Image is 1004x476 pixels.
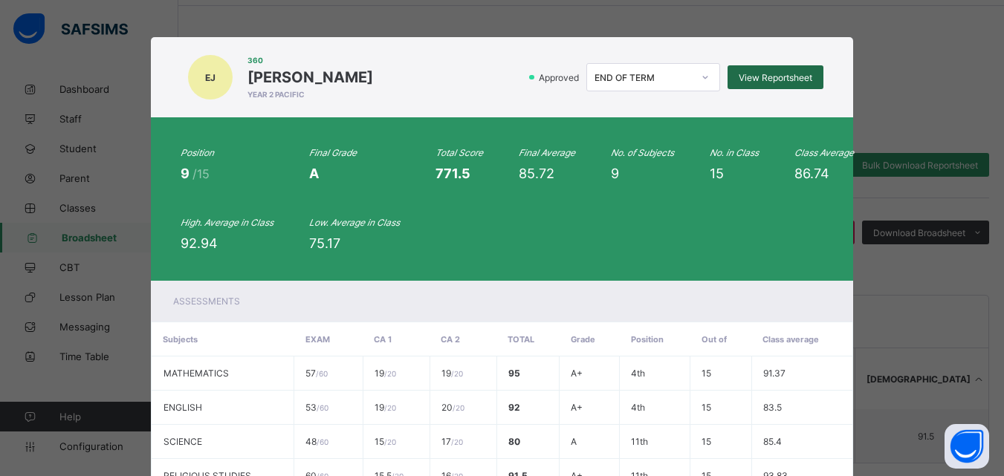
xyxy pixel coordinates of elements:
span: 9 [181,166,192,181]
span: CA 2 [441,334,460,345]
span: 92.94 [181,235,218,251]
div: END OF TERM [595,72,693,83]
span: 15 [710,166,724,181]
span: / 20 [384,437,396,446]
i: High. Average in Class [181,217,273,228]
span: 83.5 [763,402,782,413]
span: Total [508,334,534,345]
span: 48 [305,436,328,447]
span: 80 [508,436,520,447]
span: 75.17 [309,235,340,251]
i: Class Average [794,147,854,158]
span: 20 [441,402,464,413]
span: 53 [305,402,328,413]
span: / 20 [384,369,396,378]
i: No. in Class [710,147,759,158]
i: Position [181,147,214,158]
span: 92 [508,402,520,413]
span: 17 [441,436,463,447]
button: Open asap [945,424,989,469]
span: 19 [375,402,396,413]
span: 4th [631,368,645,379]
span: 771.5 [435,166,470,181]
span: / 20 [384,403,396,412]
span: View Reportsheet [739,72,812,83]
span: A+ [571,368,583,379]
span: 19 [441,368,463,379]
span: / 20 [451,437,463,446]
span: / 60 [317,437,328,446]
span: CA 1 [374,334,392,345]
span: ENGLISH [163,402,202,413]
span: 57 [305,368,328,379]
span: 19 [375,368,396,379]
span: A+ [571,402,583,413]
span: Assessments [173,296,240,307]
span: 85.72 [519,166,554,181]
span: / 20 [453,403,464,412]
i: Final Average [519,147,575,158]
span: SCIENCE [163,436,202,447]
span: 360 [247,56,373,65]
span: /15 [192,166,210,181]
span: 11th [631,436,648,447]
span: 15 [702,368,711,379]
span: Class average [762,334,819,345]
span: EXAM [305,334,330,345]
span: / 20 [451,369,463,378]
span: / 60 [317,403,328,412]
span: 91.37 [763,368,786,379]
span: YEAR 2 PACIFIC [247,90,373,99]
span: 4th [631,402,645,413]
span: A [309,166,319,181]
span: Approved [537,72,583,83]
span: 9 [611,166,619,181]
span: 85.4 [763,436,782,447]
span: / 60 [316,369,328,378]
span: 15 [702,402,711,413]
span: MATHEMATICS [163,368,229,379]
span: 15 [375,436,396,447]
span: Grade [571,334,595,345]
span: Position [631,334,664,345]
span: 95 [508,368,520,379]
span: [PERSON_NAME] [247,68,373,86]
i: Low. Average in Class [309,217,400,228]
span: A [571,436,577,447]
span: 86.74 [794,166,829,181]
span: Out of [702,334,727,345]
span: EJ [205,72,216,83]
i: Final Grade [309,147,357,158]
i: Total Score [435,147,483,158]
span: Subjects [163,334,198,345]
span: 15 [702,436,711,447]
i: No. of Subjects [611,147,674,158]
